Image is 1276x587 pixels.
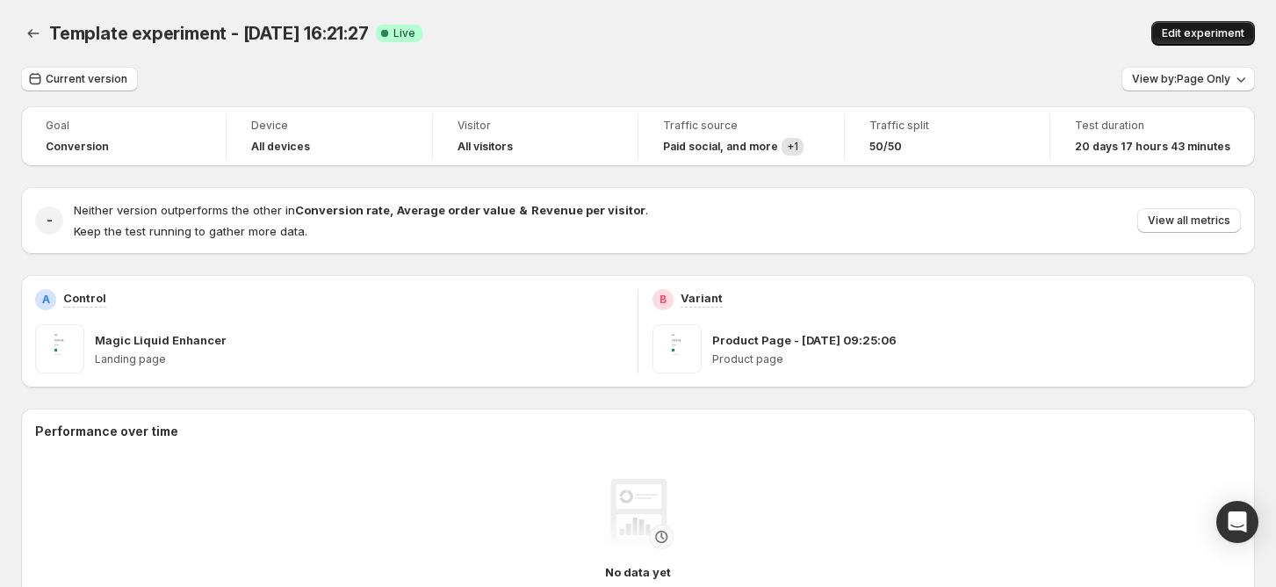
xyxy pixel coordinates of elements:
button: Back [21,21,46,46]
button: View by:Page Only [1121,67,1255,91]
span: Traffic source [663,119,818,133]
span: 50/50 [869,140,902,154]
a: VisitorAll visitors [458,117,613,156]
span: Visitor [458,119,613,133]
strong: Conversion rate [295,203,390,217]
span: Keep the test running to gather more data. [74,224,307,238]
p: Variant [681,289,723,307]
span: Goal [46,119,201,133]
a: Test duration20 days 17 hours 43 minutes [1075,117,1230,156]
img: No data yet [603,479,674,549]
a: Traffic sourcePaid social, and more+1 [663,117,818,156]
strong: , [390,203,393,217]
h2: B [660,293,667,307]
button: Current version [21,67,138,91]
h4: All visitors [458,140,513,154]
a: Traffic split50/50 [869,117,1025,156]
h4: All devices [251,140,310,154]
h4: Paid social , and more [663,140,778,154]
img: Product Page - Jul 31, 09:25:06 [652,324,702,373]
h2: Performance over time [35,423,1241,440]
span: Template experiment - [DATE] 16:21:27 [49,23,369,44]
span: Device [251,119,407,133]
span: Live [393,26,415,40]
span: View by: Page Only [1132,72,1230,86]
p: Product page [712,352,1241,366]
span: Test duration [1075,119,1230,133]
strong: Average order value [397,203,515,217]
span: Edit experiment [1162,26,1244,40]
h2: A [42,293,50,307]
span: + 1 [787,140,798,153]
p: Magic Liquid Enhancer [95,331,227,349]
img: Magic Liquid Enhancer [35,324,84,373]
p: Control [63,289,106,307]
h2: - [47,212,53,229]
p: Landing page [95,352,624,366]
p: Product Page - [DATE] 09:25:06 [712,331,897,349]
span: 20 days 17 hours 43 minutes [1075,140,1230,154]
strong: & [519,203,528,217]
button: View all metrics [1137,208,1241,233]
div: Open Intercom Messenger [1216,501,1258,543]
span: Conversion [46,140,109,154]
span: View all metrics [1148,214,1230,228]
a: DeviceAll devices [251,117,407,156]
span: Current version [46,72,127,86]
span: Traffic split [869,119,1025,133]
a: GoalConversion [46,117,201,156]
strong: Revenue per visitor [531,203,645,217]
button: Edit experiment [1151,21,1255,46]
span: Neither version outperforms the other in . [74,203,648,217]
h4: No data yet [605,563,671,581]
